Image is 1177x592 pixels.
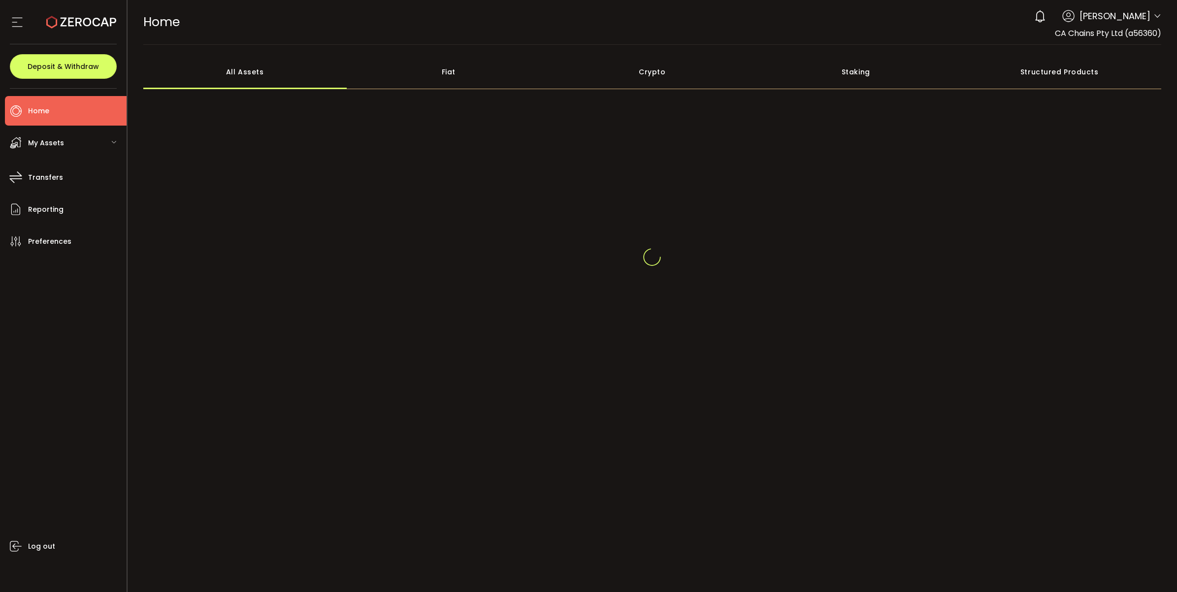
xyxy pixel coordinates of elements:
[1055,28,1161,39] span: CA Chains Pty Ltd (a56360)
[28,202,64,217] span: Reporting
[347,55,551,89] div: Fiat
[28,104,49,118] span: Home
[754,55,958,89] div: Staking
[28,170,63,185] span: Transfers
[958,55,1162,89] div: Structured Products
[28,539,55,554] span: Log out
[551,55,754,89] div: Crypto
[1079,9,1150,23] span: [PERSON_NAME]
[28,136,64,150] span: My Assets
[143,55,347,89] div: All Assets
[28,63,99,70] span: Deposit & Withdraw
[143,13,180,31] span: Home
[28,234,71,249] span: Preferences
[10,54,117,79] button: Deposit & Withdraw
